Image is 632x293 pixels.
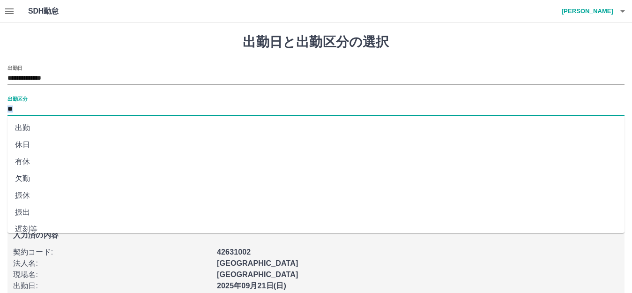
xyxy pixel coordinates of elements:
[217,282,286,290] b: 2025年09月21日(日)
[7,221,625,238] li: 遅刻等
[7,136,625,153] li: 休日
[217,270,298,278] b: [GEOGRAPHIC_DATA]
[13,247,211,258] p: 契約コード :
[7,187,625,204] li: 振休
[7,170,625,187] li: 欠勤
[7,204,625,221] li: 振出
[7,34,625,50] h1: 出勤日と出勤区分の選択
[13,280,211,292] p: 出勤日 :
[7,95,27,102] label: 出勤区分
[7,120,625,136] li: 出勤
[217,248,251,256] b: 42631002
[13,232,619,239] p: 入力済の内容
[13,258,211,269] p: 法人名 :
[13,269,211,280] p: 現場名 :
[7,153,625,170] li: 有休
[7,64,22,71] label: 出勤日
[217,259,298,267] b: [GEOGRAPHIC_DATA]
